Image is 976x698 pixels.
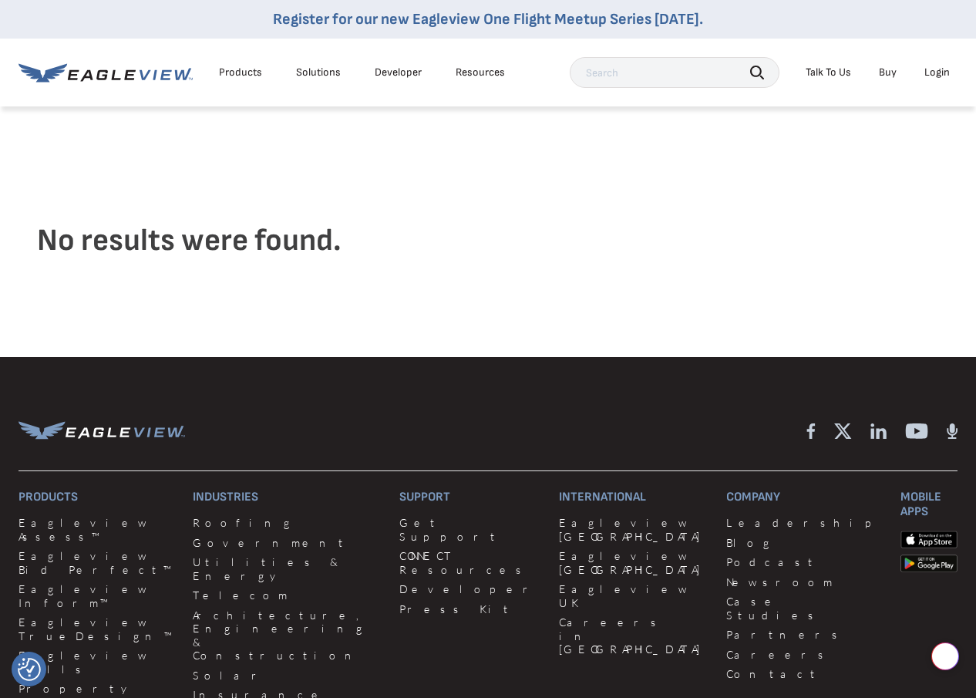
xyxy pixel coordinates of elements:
[399,582,540,596] a: Developer
[18,658,41,681] img: Revisit consent button
[559,549,708,576] a: Eagleview [GEOGRAPHIC_DATA]
[18,658,41,681] button: Consent Preferences
[19,490,174,504] h3: Products
[726,648,882,662] a: Careers
[193,516,381,530] a: Roofing
[273,10,703,29] a: Register for our new Eagleview One Flight Meetup Series [DATE].
[193,669,381,683] a: Solar
[399,490,540,504] h3: Support
[456,66,505,79] div: Resources
[879,66,897,79] a: Buy
[19,516,174,543] a: Eagleview Assess™
[19,549,174,576] a: Eagleview Bid Perfect™
[924,66,950,79] div: Login
[37,182,939,299] h4: No results were found.
[559,615,708,656] a: Careers in [GEOGRAPHIC_DATA]
[193,609,381,663] a: Architecture, Engineering & Construction
[726,667,882,681] a: Contact
[193,490,381,504] h3: Industries
[375,66,422,79] a: Developer
[193,555,381,582] a: Utilities & Energy
[559,582,708,609] a: Eagleview UK
[806,66,851,79] div: Talk To Us
[399,602,540,616] a: Press Kit
[559,516,708,543] a: Eagleview [GEOGRAPHIC_DATA]
[296,66,341,79] div: Solutions
[19,615,174,642] a: Eagleview TrueDesign™
[726,490,882,504] h3: Company
[726,516,882,530] a: Leadership
[559,490,708,504] h3: International
[219,66,262,79] div: Products
[726,628,882,642] a: Partners
[399,516,540,543] a: Get Support
[399,549,540,576] a: CONNECT Resources
[193,588,381,602] a: Telecom
[570,57,779,88] input: Search
[19,582,174,609] a: Eagleview Inform™
[900,490,957,519] h3: Mobile Apps
[193,536,381,550] a: Government
[19,649,174,676] a: Eagleview Walls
